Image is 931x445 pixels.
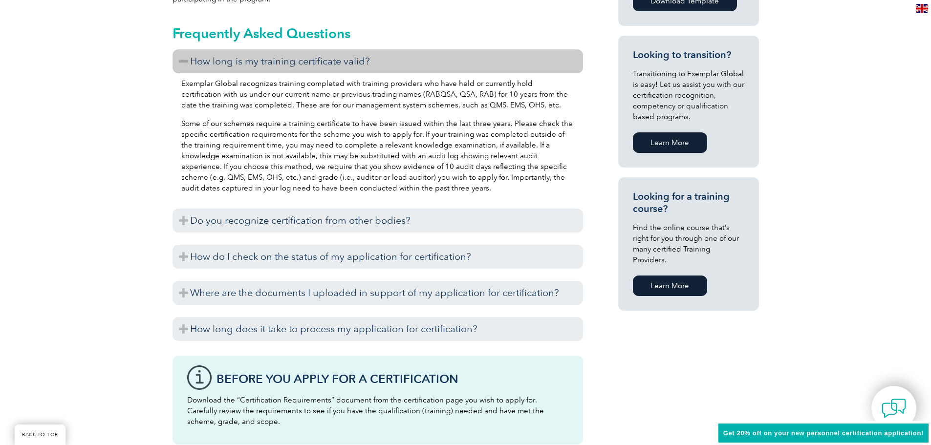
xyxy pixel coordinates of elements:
p: Transitioning to Exemplar Global is easy! Let us assist you with our certification recognition, c... [633,68,744,122]
h3: Where are the documents I uploaded in support of my application for certification? [173,281,583,305]
h3: How do I check on the status of my application for certification? [173,245,583,269]
h3: Looking to transition? [633,49,744,61]
span: Get 20% off on your new personnel certification application! [723,429,924,437]
h3: How long is my training certificate valid? [173,49,583,73]
p: Some of our schemes require a training certificate to have been issued within the last three year... [181,118,574,193]
p: Exemplar Global recognizes training completed with training providers who have held or currently ... [181,78,574,110]
a: Learn More [633,132,707,153]
img: contact-chat.png [882,396,906,421]
h2: Frequently Asked Questions [173,25,583,41]
h3: How long does it take to process my application for certification? [173,317,583,341]
p: Find the online course that’s right for you through one of our many certified Training Providers. [633,222,744,265]
a: BACK TO TOP [15,424,65,445]
p: Download the “Certification Requirements” document from the certification page you wish to apply ... [187,395,568,427]
img: en [916,4,928,13]
h3: Looking for a training course? [633,191,744,215]
a: Learn More [633,275,707,296]
h3: Do you recognize certification from other bodies? [173,209,583,233]
h3: Before You Apply For a Certification [217,373,568,385]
